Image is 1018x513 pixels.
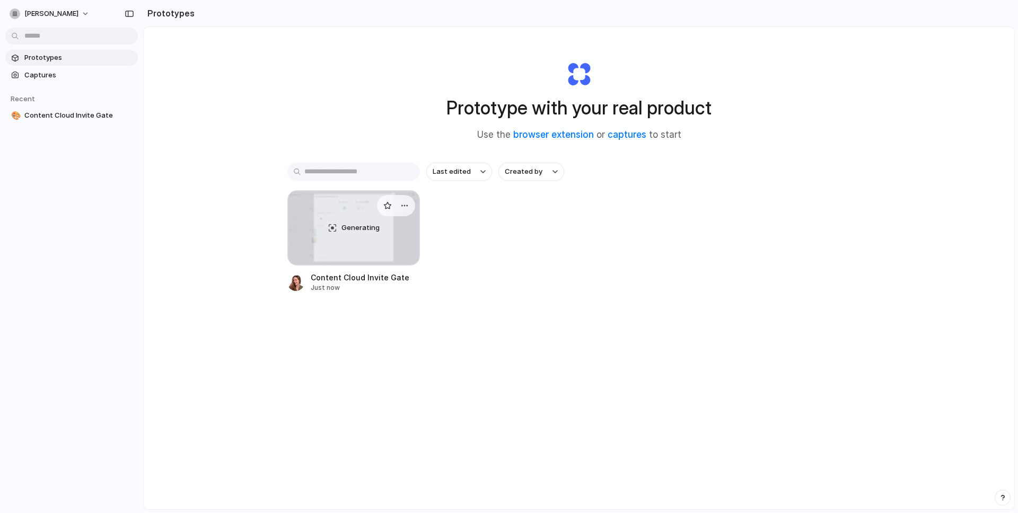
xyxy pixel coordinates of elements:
button: [PERSON_NAME] [5,5,95,22]
span: Created by [505,166,542,177]
div: 🎨 [11,110,19,122]
h2: Prototypes [143,7,195,20]
h1: Prototype with your real product [446,94,712,122]
button: Created by [498,163,564,181]
span: Content Cloud Invite Gate [24,110,134,121]
span: Last edited [433,166,471,177]
span: Prototypes [24,52,134,63]
a: Content Cloud Invite GateGeneratingContent Cloud Invite GateJust now [287,190,420,293]
div: Content Cloud Invite Gate [311,272,409,283]
span: Captures [24,70,134,81]
div: Just now [311,283,409,293]
a: Prototypes [5,50,138,66]
button: 🎨 [10,110,20,121]
a: captures [608,129,646,140]
span: Recent [11,94,35,103]
button: Last edited [426,163,492,181]
span: [PERSON_NAME] [24,8,78,19]
a: 🎨Content Cloud Invite Gate [5,108,138,123]
a: Captures [5,67,138,83]
a: browser extension [513,129,594,140]
span: Generating [341,223,380,233]
span: Use the or to start [477,128,681,142]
